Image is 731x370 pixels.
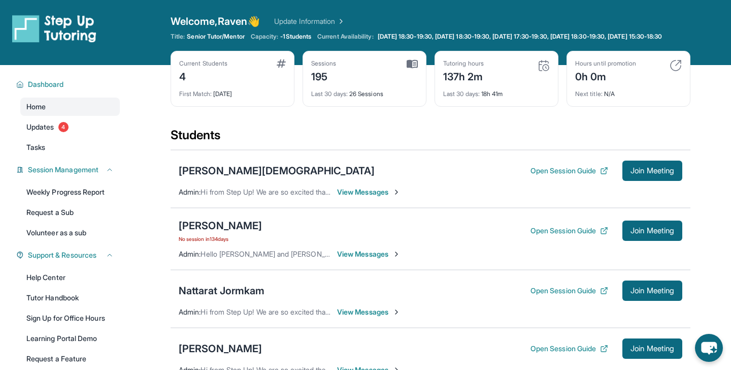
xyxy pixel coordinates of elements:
span: Capacity: [251,33,279,41]
span: [DATE] 18:30-19:30, [DATE] 18:30-19:30, [DATE] 17:30-19:30, [DATE] 18:30-19:30, [DATE] 15:30-18:30 [378,33,662,41]
div: Tutoring hours [443,59,484,68]
span: Welcome, Raven 👋 [171,14,260,28]
div: [PERSON_NAME] [179,219,262,233]
span: Title: [171,33,185,41]
div: Sessions [311,59,337,68]
span: No session in 134 days [179,235,262,243]
div: Students [171,127,690,149]
div: 18h 41m [443,84,550,98]
span: Updates [26,122,54,132]
img: Chevron Right [335,16,345,26]
a: Learning Portal Demo [20,329,120,348]
span: Join Meeting [630,228,674,234]
a: [DATE] 18:30-19:30, [DATE] 18:30-19:30, [DATE] 17:30-19:30, [DATE] 18:30-19:30, [DATE] 15:30-18:30 [376,33,664,41]
span: View Messages [337,249,401,259]
span: Current Availability: [317,33,373,41]
span: -1 Students [280,33,311,41]
span: Senior Tutor/Mentor [187,33,244,41]
span: 4 [58,122,69,132]
span: Join Meeting [630,288,674,294]
span: Tasks [26,142,45,152]
div: 4 [179,68,227,84]
img: logo [12,14,96,43]
div: 26 Sessions [311,84,418,98]
a: Request a Sub [20,203,120,222]
a: Update Information [274,16,345,26]
button: Support & Resources [24,250,114,260]
div: 195 [311,68,337,84]
button: Open Session Guide [530,344,608,354]
a: Request a Feature [20,350,120,368]
button: Open Session Guide [530,166,608,176]
button: chat-button [695,334,723,362]
div: 137h 2m [443,68,484,84]
span: Admin : [179,307,201,316]
div: N/A [575,84,682,98]
span: Join Meeting [630,168,674,174]
button: Join Meeting [622,221,682,241]
div: [PERSON_NAME] [179,342,262,356]
span: View Messages [337,307,401,317]
a: Tasks [20,138,120,157]
a: Help Center [20,268,120,287]
img: card [538,59,550,72]
button: Join Meeting [622,281,682,301]
button: Session Management [24,165,114,175]
div: [DATE] [179,84,286,98]
img: card [407,59,418,69]
div: [PERSON_NAME][DEMOGRAPHIC_DATA] [179,164,375,178]
div: 0h 0m [575,68,636,84]
span: Support & Resources [28,250,96,260]
a: Weekly Progress Report [20,183,120,201]
span: Admin : [179,188,201,196]
button: Join Meeting [622,161,682,181]
div: Nattarat Jormkam [179,284,265,298]
span: Last 30 days : [311,90,348,98]
span: Session Management [28,165,98,175]
button: Dashboard [24,79,114,89]
button: Open Session Guide [530,226,608,236]
a: Updates4 [20,118,120,136]
span: Admin : [179,250,201,258]
a: Home [20,98,120,116]
img: Chevron-Right [392,250,401,258]
div: Current Students [179,59,227,68]
img: Chevron-Right [392,188,401,196]
a: Sign Up for Office Hours [20,309,120,327]
div: Hours until promotion [575,59,636,68]
a: Volunteer as a sub [20,224,120,242]
span: View Messages [337,187,401,197]
img: card [670,59,682,72]
span: First Match : [179,90,212,98]
button: Join Meeting [622,338,682,359]
span: Home [26,102,46,112]
span: Join Meeting [630,346,674,352]
span: Last 30 days : [443,90,480,98]
img: card [277,59,286,68]
a: Tutor Handbook [20,289,120,307]
img: Chevron-Right [392,308,401,316]
span: Dashboard [28,79,64,89]
button: Open Session Guide [530,286,608,296]
span: Next title : [575,90,603,98]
